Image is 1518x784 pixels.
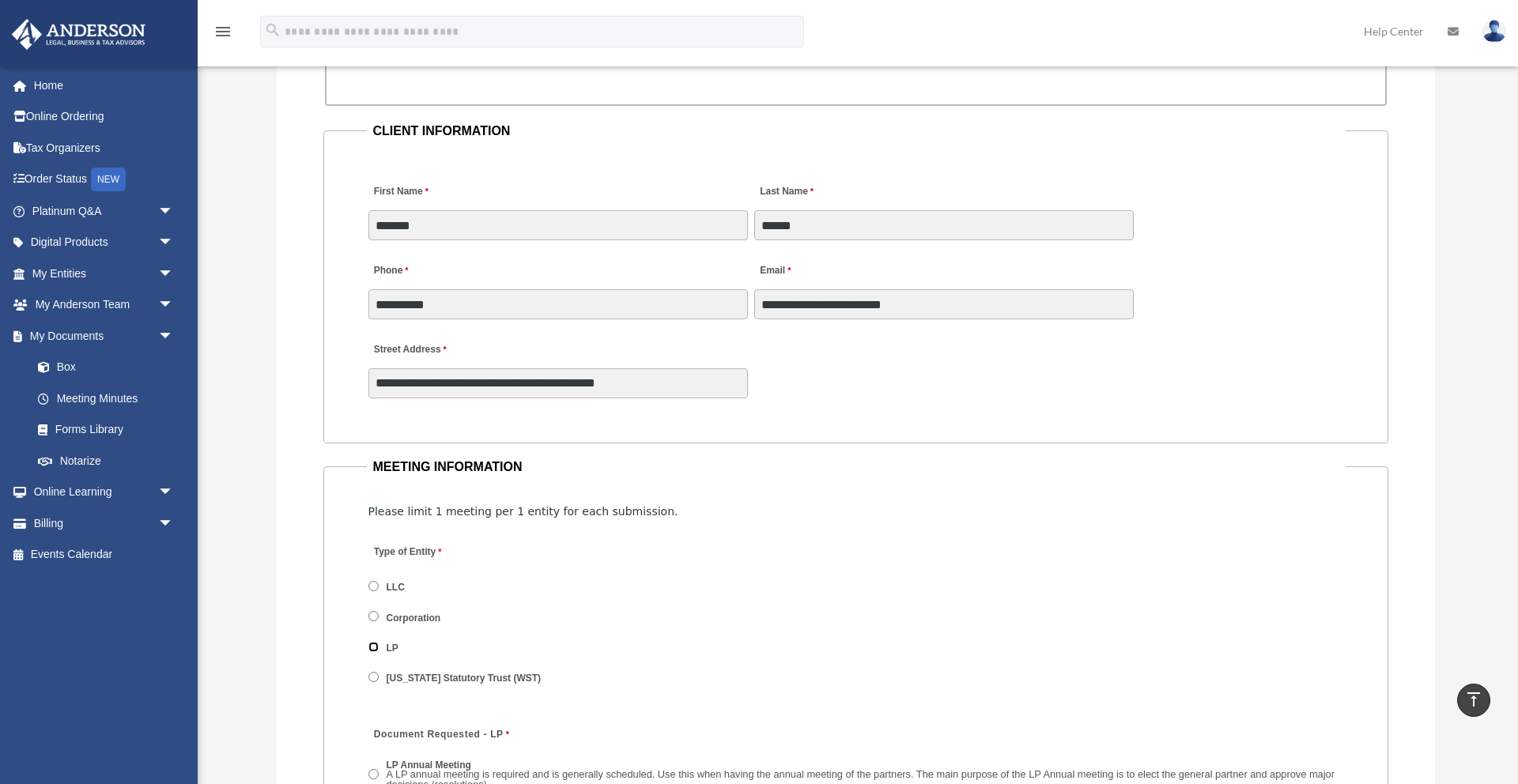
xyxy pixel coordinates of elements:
[368,541,519,563] label: Type of Entity
[11,539,198,571] a: Events Calendar
[368,260,413,281] label: Phone
[158,320,190,352] span: arrow_drop_down
[11,101,198,133] a: Online Ordering
[11,132,198,164] a: Tax Organizers
[158,477,190,509] span: arrow_drop_down
[367,120,1346,142] legend: CLIENT INFORMATION
[374,729,504,740] span: Document Requested - LP
[367,456,1346,478] legend: MEETING INFORMATION
[22,414,198,446] a: Forms Library
[1457,684,1490,717] a: vertical_align_top
[11,258,198,289] a: My Entitiesarrow_drop_down
[11,164,198,196] a: Order StatusNEW
[213,28,232,41] a: menu
[382,611,447,625] label: Corporation
[368,339,519,360] label: Street Address
[382,642,405,656] label: LP
[213,22,232,41] i: menu
[158,195,190,228] span: arrow_drop_down
[754,182,818,203] label: Last Name
[264,21,281,39] i: search
[22,383,190,414] a: Meeting Minutes
[1464,690,1483,709] i: vertical_align_top
[158,227,190,259] span: arrow_drop_down
[158,507,190,540] span: arrow_drop_down
[91,168,126,191] div: NEW
[11,477,198,508] a: Online Learningarrow_drop_down
[382,672,547,686] label: [US_STATE] Statutory Trust (WST)
[158,258,190,290] span: arrow_drop_down
[368,182,432,203] label: First Name
[754,260,795,281] label: Email
[11,289,198,321] a: My Anderson Teamarrow_drop_down
[11,507,198,539] a: Billingarrow_drop_down
[11,320,198,352] a: My Documentsarrow_drop_down
[7,19,150,50] img: Anderson Advisors Platinum Portal
[11,70,198,101] a: Home
[22,445,198,477] a: Notarize
[22,352,198,383] a: Box
[11,195,198,227] a: Platinum Q&Aarrow_drop_down
[1482,20,1506,43] img: User Pic
[382,581,411,595] label: LLC
[158,289,190,322] span: arrow_drop_down
[368,505,678,518] span: Please limit 1 meeting per 1 entity for each submission.
[11,227,198,258] a: Digital Productsarrow_drop_down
